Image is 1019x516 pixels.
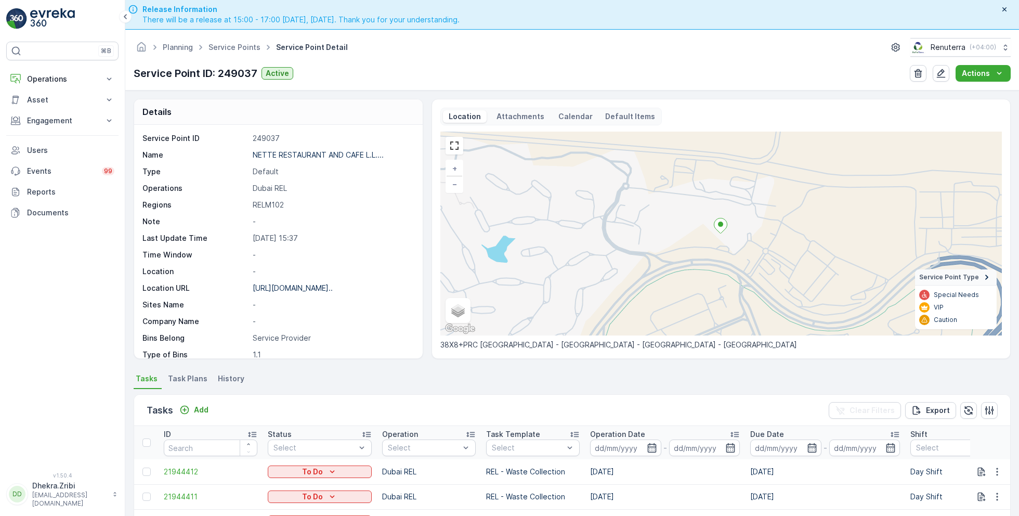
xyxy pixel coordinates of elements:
[447,138,462,153] a: View Fullscreen
[253,250,412,260] p: -
[745,459,905,484] td: [DATE]
[6,69,119,89] button: Operations
[447,161,462,176] a: Zoom In
[447,111,482,122] p: Location
[905,402,956,419] button: Export
[163,43,193,51] a: Planning
[447,299,469,322] a: Layers
[268,491,372,503] button: To Do
[164,440,257,456] input: Search
[745,484,905,509] td: [DATE]
[27,115,98,126] p: Engagement
[6,8,27,29] img: logo
[27,95,98,105] p: Asset
[486,429,540,440] p: Task Template
[142,266,249,277] p: Location
[168,373,207,384] span: Task Plans
[934,316,957,324] p: Caution
[104,167,112,175] p: 99
[447,176,462,192] a: Zoom Out
[27,208,114,218] p: Documents
[605,111,655,122] p: Default Items
[253,266,412,277] p: -
[142,200,249,210] p: Regions
[486,467,580,477] p: REL - Waste Collection
[590,429,645,440] p: Operation Date
[6,140,119,161] a: Users
[273,443,356,453] p: Select
[194,405,208,415] p: Add
[916,443,988,453] p: Select
[142,106,172,118] p: Details
[962,68,990,79] p: Actions
[208,43,260,51] a: Service Points
[253,166,412,177] p: Default
[274,42,350,53] span: Service Point Detail
[382,492,476,502] p: Dubai REL
[956,65,1011,82] button: Actions
[850,405,895,416] p: Clear Filters
[558,111,593,122] p: Calendar
[253,233,412,243] p: [DATE] 15:37
[919,273,979,281] span: Service Point Type
[926,405,950,416] p: Export
[934,303,944,312] p: VIP
[27,187,114,197] p: Reports
[27,166,96,176] p: Events
[669,440,740,456] input: dd/mm/yyyy
[262,67,293,80] button: Active
[175,404,213,416] button: Add
[142,333,249,343] p: Bins Belong
[253,333,412,343] p: Service Provider
[6,161,119,182] a: Events99
[9,486,25,502] div: DD
[142,283,249,293] p: Location URL
[164,429,171,440] p: ID
[253,183,412,193] p: Dubai REL
[142,350,249,360] p: Type of Bins
[829,402,901,419] button: Clear Filters
[253,133,412,144] p: 249037
[142,216,249,227] p: Note
[136,45,147,54] a: Homepage
[253,216,412,227] p: -
[142,300,249,310] p: Sites Name
[164,492,257,502] a: 21944411
[142,166,249,177] p: Type
[101,47,111,55] p: ⌘B
[142,233,249,243] p: Last Update Time
[32,491,107,508] p: [EMAIL_ADDRESS][DOMAIN_NAME]
[829,440,900,456] input: dd/mm/yyyy
[302,467,323,477] p: To Do
[910,467,1004,477] p: Day Shift
[382,467,476,477] p: Dubai REL
[142,150,249,160] p: Name
[915,269,997,286] summary: Service Point Type
[910,42,926,53] img: Screenshot_2024-07-26_at_13.33.01.png
[931,42,965,53] p: Renuterra
[253,283,333,292] p: [URL][DOMAIN_NAME]..
[443,322,477,336] a: Open this area in Google Maps (opens a new window)
[30,8,75,29] img: logo_light-DOdMpM7g.png
[32,481,107,491] p: Dhekra.Zribi
[218,373,244,384] span: History
[142,250,249,260] p: Time Window
[134,66,257,81] p: Service Point ID: 249037
[910,38,1011,57] button: Renuterra(+04:00)
[142,493,151,501] div: Toggle Row Selected
[253,316,412,327] p: -
[6,202,119,223] a: Documents
[253,300,412,310] p: -
[663,442,667,454] p: -
[443,322,477,336] img: Google
[824,442,827,454] p: -
[6,481,119,508] button: DDDhekra.Zribi[EMAIL_ADDRESS][DOMAIN_NAME]
[164,467,257,477] a: 21944412
[486,492,580,502] p: REL - Waste Collection
[6,89,119,110] button: Asset
[268,466,372,478] button: To Do
[495,111,546,122] p: Attachments
[970,43,996,51] p: ( +04:00 )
